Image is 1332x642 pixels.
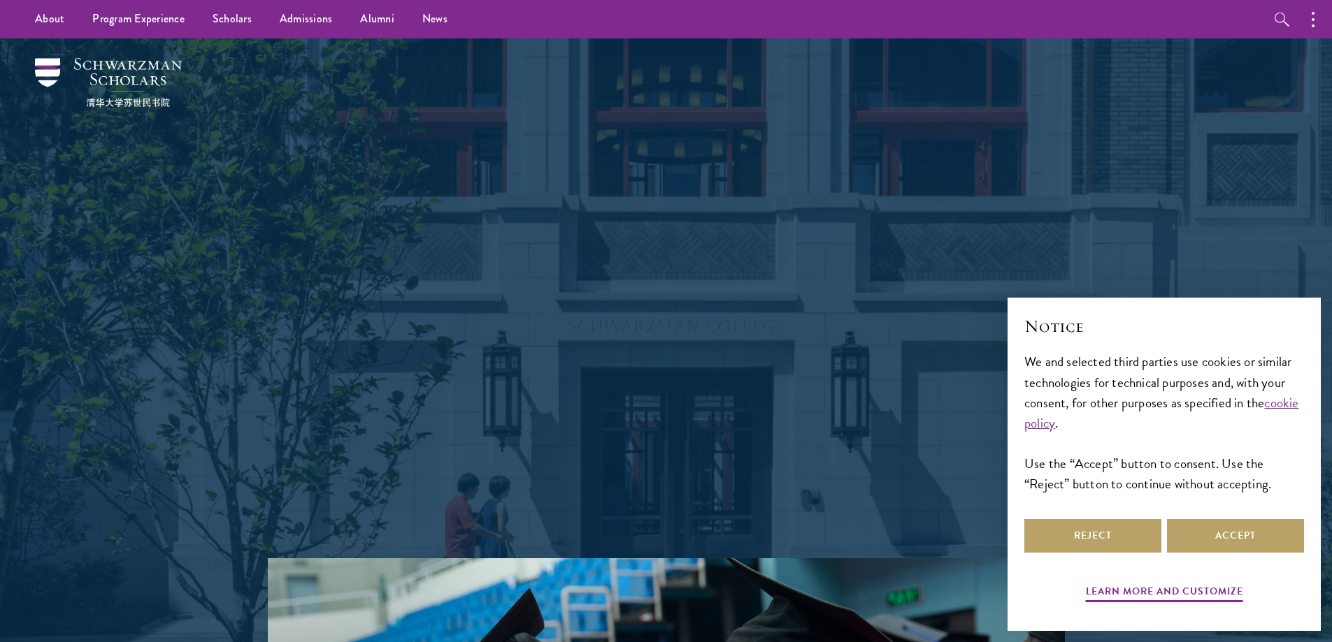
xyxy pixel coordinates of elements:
button: Accept [1167,519,1304,553]
img: Schwarzman Scholars [35,58,182,107]
div: We and selected third parties use cookies or similar technologies for technical purposes and, wit... [1024,351,1304,493]
button: Reject [1024,519,1161,553]
button: Learn more and customize [1086,583,1243,604]
h2: Notice [1024,314,1304,338]
a: cookie policy [1024,393,1299,433]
